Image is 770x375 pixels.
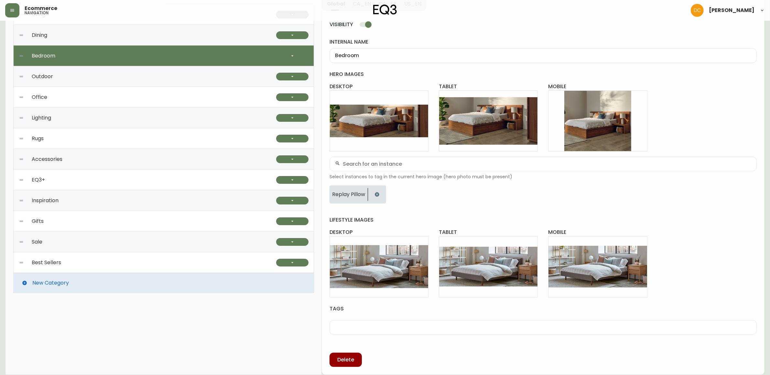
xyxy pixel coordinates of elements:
[330,21,353,28] span: VISIBILITY
[330,71,757,78] h4: hero images
[330,83,428,90] h4: desktop
[373,5,397,15] img: logo
[32,280,69,286] span: New Category
[337,356,354,363] span: Delete
[25,6,57,11] span: Ecommerce
[32,115,51,121] span: Lighting
[330,216,757,224] h4: lifestyle images
[709,8,754,13] span: [PERSON_NAME]
[343,161,751,167] input: Search for an instance
[32,198,59,203] span: Inspiration
[32,74,53,79] span: Outdoor
[330,229,428,236] h4: desktop
[32,218,44,224] span: Gifts
[32,260,61,266] span: Best Sellers
[32,136,44,141] span: Rugs
[32,94,47,100] span: Office
[330,305,757,312] h4: tags
[330,353,362,367] button: Delete
[439,229,538,236] h4: tablet
[548,83,647,90] h4: mobile
[439,83,538,90] h4: tablet
[691,4,704,17] img: 7eb451d6983258353faa3212700b340b
[330,38,757,46] label: internal name
[32,32,47,38] span: Dining
[32,156,62,162] span: Accessories
[32,177,45,183] span: EQ3+
[332,192,365,197] span: Replay Pillow
[25,11,49,15] h5: navigation
[548,229,647,236] h4: mobile
[32,239,42,245] span: Sale
[32,53,55,59] span: Bedroom
[330,174,757,180] span: Select instances to tag in the current hero image (hero photo must be present)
